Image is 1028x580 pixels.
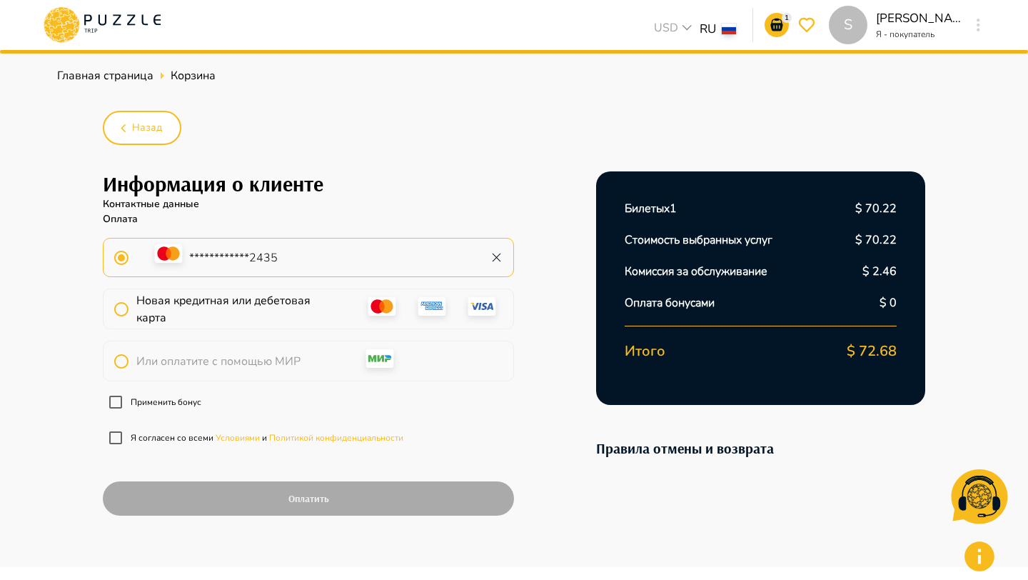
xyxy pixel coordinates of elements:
[131,431,403,444] p: Я согласен со всеми и
[782,13,792,24] p: 1
[650,19,700,40] div: USD
[57,68,153,84] span: Главная страница
[57,67,153,84] a: Главная страница
[132,119,162,137] span: Назад
[855,231,897,249] p: $ 70.22
[103,196,514,211] p: Контактные данные
[269,432,403,444] a: Политикой конфиденциальности
[625,231,772,249] p: Стоимость выбранных услуг
[625,294,715,311] p: Оплата бонусами
[103,329,514,381] div: Выберите RUB для оплаты картой MIR.
[862,263,897,280] p: $ 2.46
[103,171,514,196] h1: Информация о клиенте
[103,211,514,226] p: Оплата
[722,24,736,34] img: lang
[700,20,716,39] p: RU
[625,341,665,362] p: Итого
[213,432,260,444] a: Условиями
[136,353,301,370] span: Или оплатите с помощью МИР
[829,6,867,44] div: S
[625,263,767,280] p: Комиссия за обслуживание
[855,200,897,217] p: $ 70.22
[847,341,897,362] p: $ 72.68
[795,13,819,37] button: go-to-wishlist-submit-button
[596,439,774,457] a: Правила отмены и возврата
[171,67,216,84] span: Корзина
[625,200,677,217] p: Билеты x 1
[57,53,971,84] nav: breadcrumb
[876,28,962,41] p: Я - покупатель
[136,292,339,326] span: Новая кредитная или дебетовая карта
[103,111,181,145] button: Назад
[765,13,789,37] button: go-to-basket-submit-button
[131,396,201,409] p: Применить бонус
[216,432,260,444] span: Условиями
[880,294,897,311] p: $ 0
[876,9,962,28] p: [PERSON_NAME]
